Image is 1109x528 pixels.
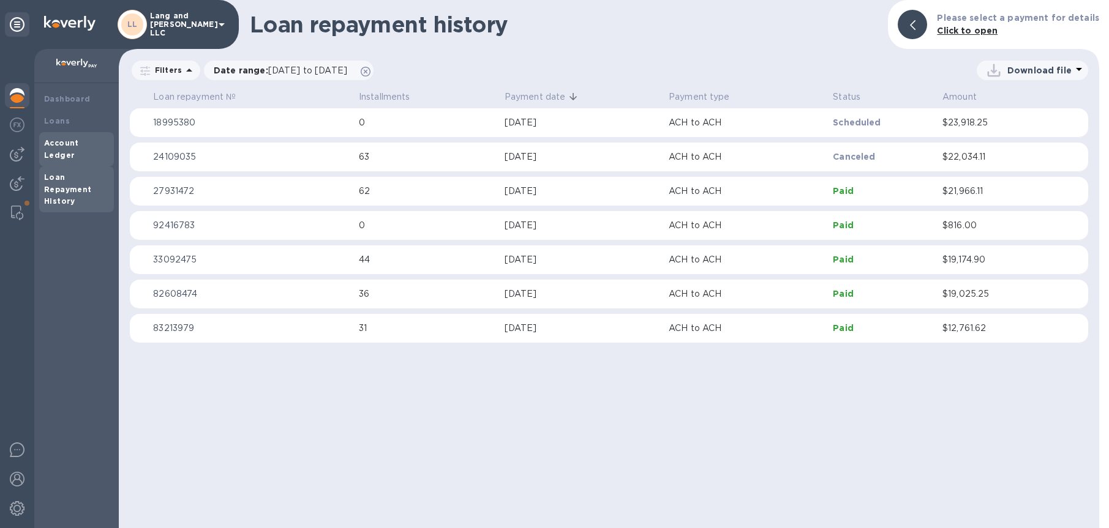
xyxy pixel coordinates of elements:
[505,91,582,103] span: Payment date
[942,219,1046,232] p: $816.00
[5,12,29,37] div: Unpin categories
[669,116,823,129] p: ACH to ACH
[250,12,878,37] h1: Loan repayment history
[153,116,349,129] p: 18995380
[833,322,933,334] p: Paid
[44,116,70,125] b: Loans
[359,322,495,335] p: 31
[833,116,933,128] p: Scheduled
[44,173,92,206] b: Loan Repayment History
[942,91,977,103] p: Amount
[669,253,823,266] p: ACH to ACH
[44,94,91,103] b: Dashboard
[942,288,1046,300] p: $19,025.25
[505,91,566,103] p: Payment date
[359,116,495,129] p: 0
[833,219,933,231] p: Paid
[214,64,353,76] p: Date range :
[942,253,1046,266] p: $19,174.90
[505,253,659,266] div: [DATE]
[942,91,993,103] span: Amount
[153,185,349,198] p: 27931472
[942,151,1046,163] p: $22,034.11
[153,219,349,232] p: 92416783
[833,151,933,163] p: Canceled
[268,65,347,75] span: [DATE] to [DATE]
[150,65,182,75] p: Filters
[44,16,96,31] img: Logo
[833,185,933,197] p: Paid
[833,91,876,103] span: Status
[937,26,998,35] b: Click to open
[359,185,495,198] p: 62
[833,253,933,266] p: Paid
[669,91,746,103] span: Payment type
[669,151,823,163] p: ACH to ACH
[942,116,1046,129] p: $23,918.25
[1007,64,1072,76] p: Download file
[127,20,138,29] b: LL
[153,151,349,163] p: 24109035
[669,322,823,335] p: ACH to ACH
[669,91,730,103] p: Payment type
[204,61,374,80] div: Date range:[DATE] to [DATE]
[359,91,426,103] span: Installments
[359,91,410,103] p: Installments
[153,91,252,103] span: Loan repayment №
[669,288,823,300] p: ACH to ACH
[937,13,1099,23] b: Please select a payment for details
[833,91,860,103] p: Status
[153,322,349,335] p: 83213979
[942,322,1046,335] p: $12,761.62
[153,253,349,266] p: 33092475
[10,117,24,132] img: Foreign exchange
[505,185,659,198] div: [DATE]
[44,138,79,160] b: Account Ledger
[153,91,236,103] p: Loan repayment №
[505,116,659,129] div: [DATE]
[359,151,495,163] p: 63
[669,219,823,232] p: ACH to ACH
[153,288,349,300] p: 82608474
[150,12,211,37] p: Lang and [PERSON_NAME] LLC
[359,219,495,232] p: 0
[833,288,933,300] p: Paid
[505,288,659,300] div: [DATE]
[359,253,495,266] p: 44
[669,185,823,198] p: ACH to ACH
[505,322,659,335] div: [DATE]
[359,288,495,300] p: 36
[505,219,659,232] div: [DATE]
[505,151,659,163] div: [DATE]
[942,185,1046,198] p: $21,966.11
